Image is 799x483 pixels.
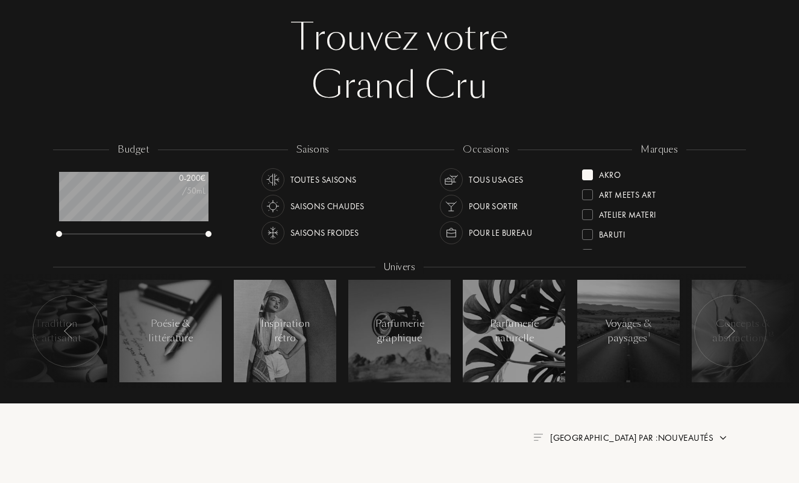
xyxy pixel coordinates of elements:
div: Inspiration rétro [260,317,311,346]
div: Art Meets Art [599,185,656,201]
div: Binet-Papillon [599,244,659,260]
div: Akro [599,165,621,181]
div: Saisons chaudes [290,195,365,218]
img: filter_by.png [533,434,543,441]
div: marques [632,143,686,157]
div: Pour le bureau [469,221,532,244]
img: usage_occasion_work_white.svg [443,224,460,241]
div: Parfumerie naturelle [489,317,540,346]
div: Atelier Materi [599,204,656,221]
div: Saisons froides [290,221,359,244]
div: Trouvez votre [62,13,737,62]
div: Univers [375,260,424,274]
img: arrow.png [718,433,728,443]
div: occasions [454,143,518,157]
img: arr_left.svg [725,323,735,339]
img: usage_occasion_all_white.svg [443,171,460,188]
div: saisons [288,143,338,157]
div: Toutes saisons [290,168,357,191]
div: /50mL [145,185,205,197]
div: Parfumerie graphique [374,317,425,346]
img: usage_season_average_white.svg [265,171,281,188]
img: usage_season_hot_white.svg [265,198,281,215]
div: Baruti [599,224,625,241]
div: 0 - 200 € [145,172,205,185]
div: Pour sortir [469,195,518,218]
img: arr_left.svg [64,323,74,339]
span: [GEOGRAPHIC_DATA] par : Nouveautés [550,432,713,444]
img: usage_season_cold_white.svg [265,224,281,241]
div: Voyages & paysages [603,317,654,346]
div: Grand Cru [62,62,737,110]
div: Tous usages [469,168,524,191]
img: usage_occasion_party_white.svg [443,198,460,215]
div: budget [109,143,158,157]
